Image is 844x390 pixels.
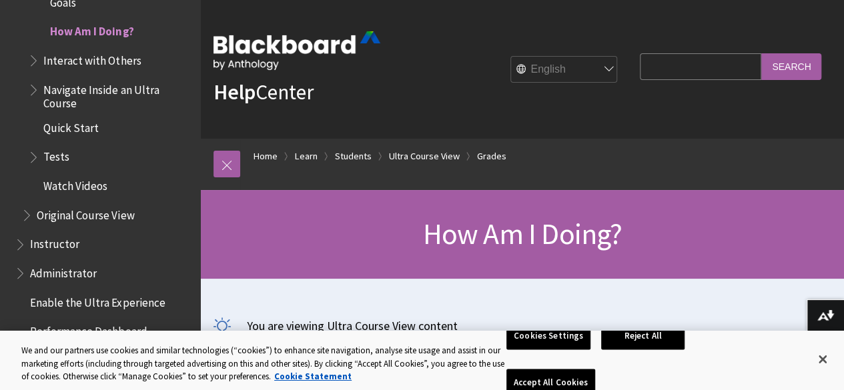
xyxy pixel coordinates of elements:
[214,31,380,70] img: Blackboard by Anthology
[274,371,352,382] a: More information about your privacy, opens in a new tab
[761,53,821,79] input: Search
[50,21,133,39] span: How Am I Doing?
[335,148,372,165] a: Students
[43,175,107,193] span: Watch Videos
[37,204,134,222] span: Original Course View
[477,148,506,165] a: Grades
[43,49,141,67] span: Interact with Others
[30,262,97,280] span: Administrator
[214,79,256,105] strong: Help
[43,79,191,110] span: Navigate Inside an Ultra Course
[43,146,69,164] span: Tests
[422,215,621,252] span: How Am I Doing?
[30,291,165,309] span: Enable the Ultra Experience
[214,317,831,334] p: You are viewing Ultra Course View content
[30,321,147,339] span: Performance Dashboard
[389,148,460,165] a: Ultra Course View
[21,344,506,383] div: We and our partners use cookies and similar technologies (“cookies”) to enhance site navigation, ...
[506,322,590,350] button: Cookies Settings
[601,322,685,350] button: Reject All
[30,233,79,251] span: Instructor
[254,148,278,165] a: Home
[214,79,314,105] a: HelpCenter
[808,345,837,374] button: Close
[511,57,618,83] select: Site Language Selector
[295,148,318,165] a: Learn
[43,117,99,135] span: Quick Start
